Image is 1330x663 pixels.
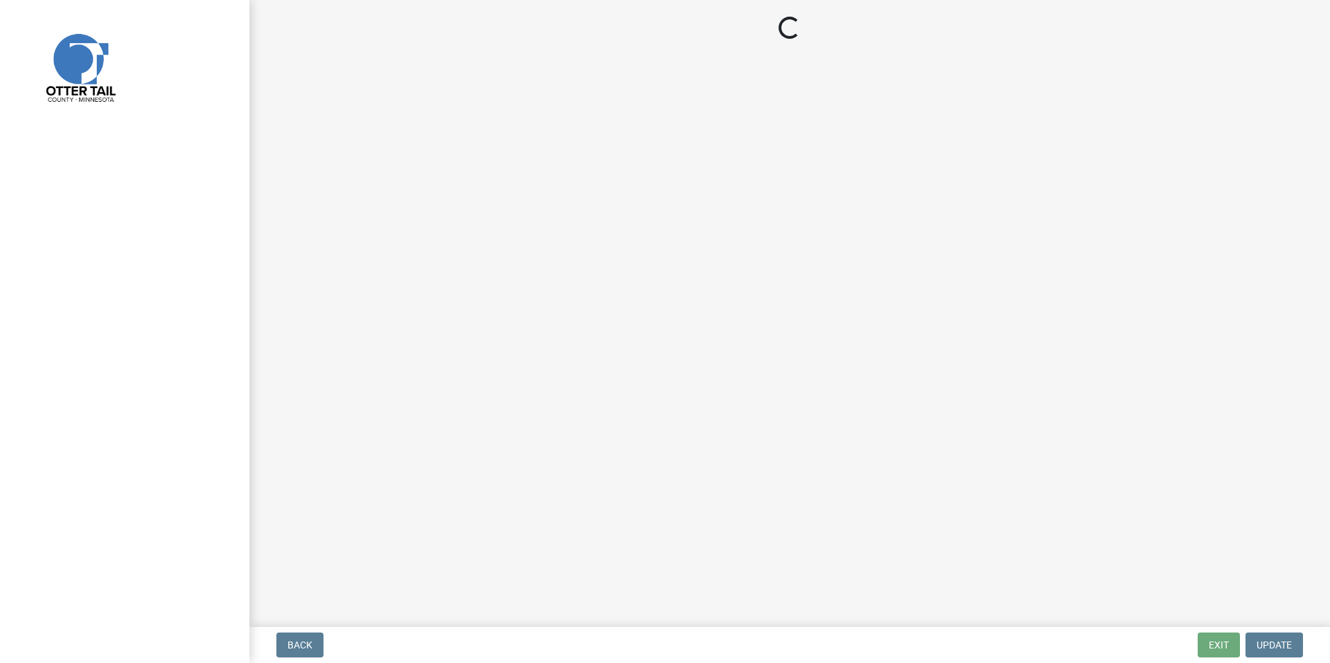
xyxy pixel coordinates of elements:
span: Update [1257,639,1292,651]
button: Back [276,633,323,657]
span: Back [287,639,312,651]
button: Exit [1198,633,1240,657]
button: Update [1245,633,1303,657]
img: Otter Tail County, Minnesota [28,15,132,118]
